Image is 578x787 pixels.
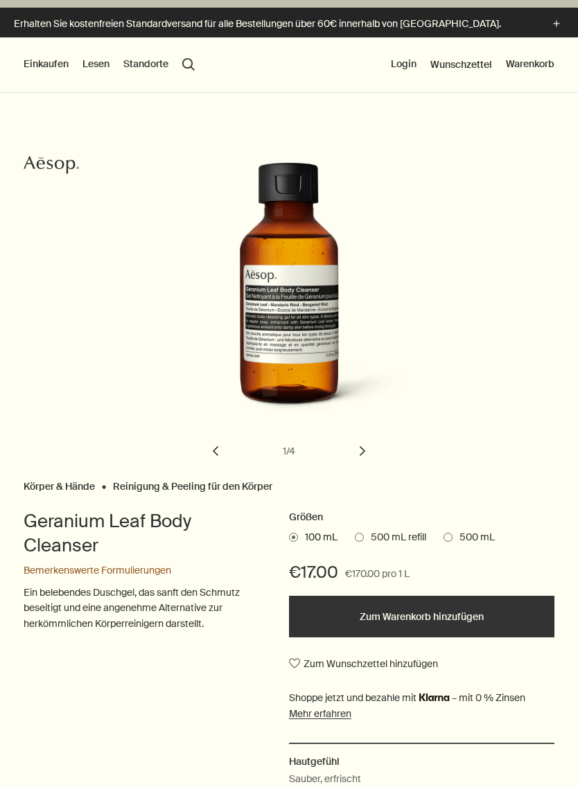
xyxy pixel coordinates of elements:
button: previous slide [200,436,231,466]
p: Sauber, erfrischt [289,771,361,786]
a: Reinigung & Peeling für den Körper [113,480,272,486]
h2: Hautgefühl [289,754,554,769]
nav: primary [24,37,195,93]
button: Menüpunkt "Suche" öffnen [182,58,195,71]
img: Geranium Leaf Body Cleanser [170,162,433,425]
span: 500 mL refill [364,531,426,545]
span: €170.00 pro 1 L [345,566,410,583]
button: Einkaufen [24,58,69,71]
a: Aesop [20,151,82,182]
span: 500 mL [453,531,495,545]
p: Ein belebendes Duschgel, das sanft den Schmutz beseitigt und eine angenehme Alternative zur herkö... [24,585,261,631]
div: Geranium Leaf Body Cleanser [24,162,554,477]
h2: Größen [289,509,554,526]
button: next slide [347,436,378,466]
button: Zum Wunschzettel hinzufügen [289,651,438,676]
h1: Geranium Leaf Body Cleanser [24,509,261,557]
p: Erhalten Sie kostenfreien Standardversand für alle Bestellungen über 60€ innerhalb von [GEOGRAPHI... [14,17,535,31]
div: Bemerkenswerte Formulierungen [24,564,261,578]
svg: Aesop [24,154,79,175]
button: Lesen [82,58,110,71]
button: Login [391,58,417,71]
button: Erhalten Sie kostenfreien Standardversand für alle Bestellungen über 60€ innerhalb von [GEOGRAPHI... [14,16,564,32]
span: €17.00 [289,561,338,583]
button: Standorte [123,58,168,71]
button: Zum Warenkorb hinzufügen - €17.00 [289,596,554,637]
a: Wunschzettel [430,58,492,71]
span: 100 mL [298,531,338,545]
a: Körper & Hände [24,480,95,486]
nav: supplementary [391,37,554,93]
button: Warenkorb [506,58,554,71]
